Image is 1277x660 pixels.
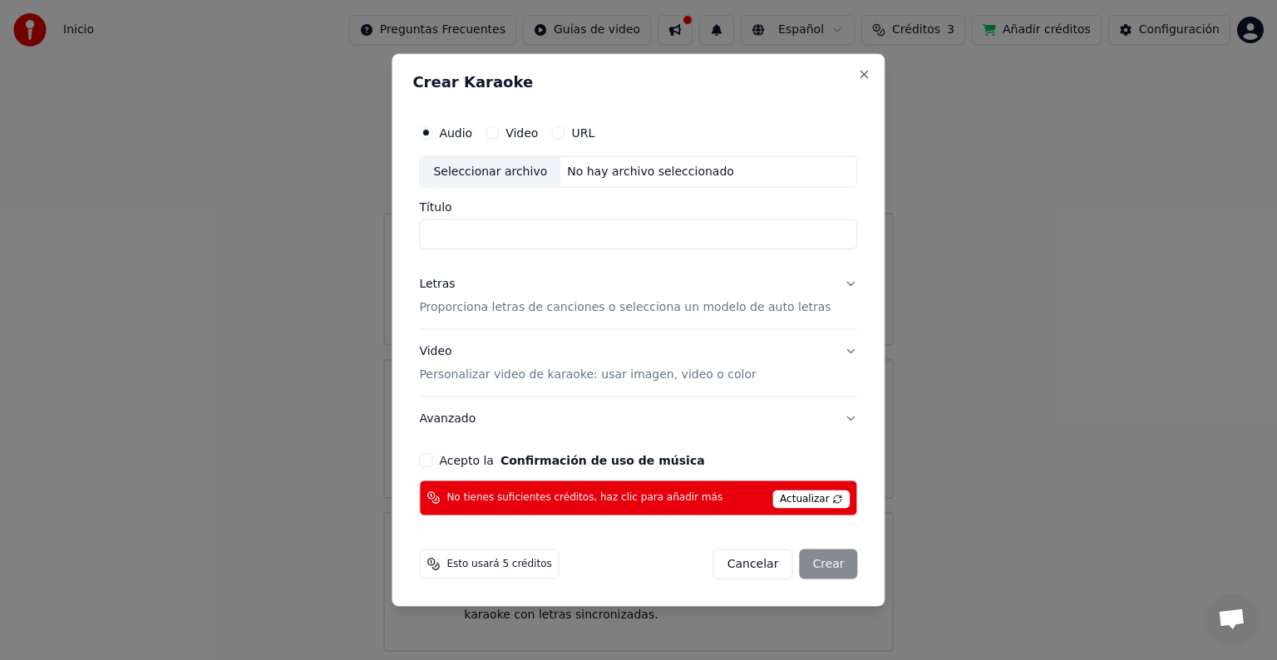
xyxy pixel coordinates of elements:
label: Acepto la [439,454,704,465]
p: Personalizar video de karaoke: usar imagen, video o color [419,366,756,382]
button: Acepto la [500,454,705,465]
div: Video [419,343,756,383]
label: Título [419,201,857,213]
button: Cancelar [713,549,793,579]
div: Letras [419,276,455,293]
p: Proporciona letras de canciones o selecciona un modelo de auto letras [419,299,831,316]
div: Seleccionar archivo [420,157,560,187]
h2: Crear Karaoke [412,75,864,90]
div: No hay archivo seleccionado [560,164,741,180]
span: Actualizar [772,490,851,508]
label: Video [505,127,538,139]
label: Audio [439,127,472,139]
button: VideoPersonalizar video de karaoke: usar imagen, video o color [419,330,857,396]
label: URL [571,127,594,139]
span: Esto usará 5 créditos [446,557,551,570]
button: LetrasProporciona letras de canciones o selecciona un modelo de auto letras [419,263,857,329]
button: Avanzado [419,396,857,440]
span: No tienes suficientes créditos, haz clic para añadir más [446,491,722,505]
